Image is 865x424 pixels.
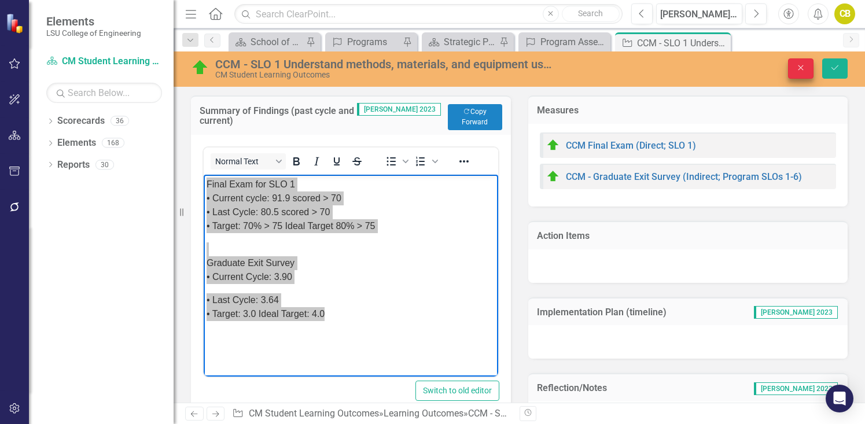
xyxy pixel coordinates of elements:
button: Strikethrough [347,153,367,169]
div: Bullet list [381,153,410,169]
span: Elements [46,14,141,28]
small: LSU College of Engineering [46,28,141,38]
a: Scorecards [57,115,105,128]
div: CCM - SLO 1 Understand methods, materials, and equipment used in construction [468,408,799,419]
img: ClearPoint Strategy [6,13,26,34]
h3: Reflection/Notes [537,383,673,393]
button: Search [562,6,620,22]
a: CCM Final Exam (Direct; SLO 1) [566,140,696,151]
span: Search [578,9,603,18]
div: Program Assessment for CCM [540,35,608,49]
button: Reveal or hide additional toolbar items [454,153,474,169]
a: Program Assessment for CCM [521,35,608,49]
div: 168 [102,138,124,148]
span: [PERSON_NAME] 2023 [754,306,838,319]
h3: Measures [537,105,840,116]
img: At or Above Plan [546,169,560,183]
input: Search ClearPoint... [234,4,622,24]
div: CM Student Learning Outcomes [215,71,554,79]
a: CCM - Graduate Exit Survey (Indirect; Program SLOs 1-6) [566,171,802,182]
span: Normal Text [215,157,272,166]
a: CM Student Learning Outcomes [249,408,379,419]
a: CM Student Learning Outcomes [46,55,162,68]
img: At or Above Plan [191,58,209,77]
span: [PERSON_NAME] 2023 [357,103,441,116]
h3: Action Items [537,231,840,241]
a: Learning Outcomes [384,408,463,419]
iframe: Rich Text Area [204,175,498,377]
button: Bold [286,153,306,169]
div: » » [232,407,510,421]
button: Italic [307,153,326,169]
button: Block Normal Text [211,153,286,169]
button: CB [834,3,855,24]
button: Switch to old editor [415,381,499,401]
input: Search Below... [46,83,162,103]
button: Copy Forward [448,104,502,130]
div: Numbered list [411,153,440,169]
div: [PERSON_NAME] 2023 [660,8,739,21]
h3: Implementation Plan (timeline) [537,307,719,318]
div: CCM - SLO 1 Understand methods, materials, and equipment used in construction [637,36,728,50]
div: Strategic Plan [DATE]-[DATE] [444,35,496,49]
h3: Summary of Findings (past cycle and current) [200,106,357,126]
div: Programs [347,35,400,49]
div: CCM - SLO 1 Understand methods, materials, and equipment used in construction [215,58,554,71]
button: Underline [327,153,347,169]
div: 36 [111,116,129,126]
a: Strategic Plan [DATE]-[DATE] [425,35,496,49]
a: Elements [57,137,96,150]
button: [PERSON_NAME] 2023 [656,3,743,24]
span: [PERSON_NAME] 2023 [754,382,838,395]
div: 30 [95,160,114,169]
a: Reports [57,158,90,172]
div: School of Construction - Goals/Objectives/Initiatives [251,35,303,49]
a: Programs [328,35,400,49]
div: Open Intercom Messenger [826,385,853,412]
a: School of Construction - Goals/Objectives/Initiatives [231,35,303,49]
img: At or Above Plan [546,138,560,152]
